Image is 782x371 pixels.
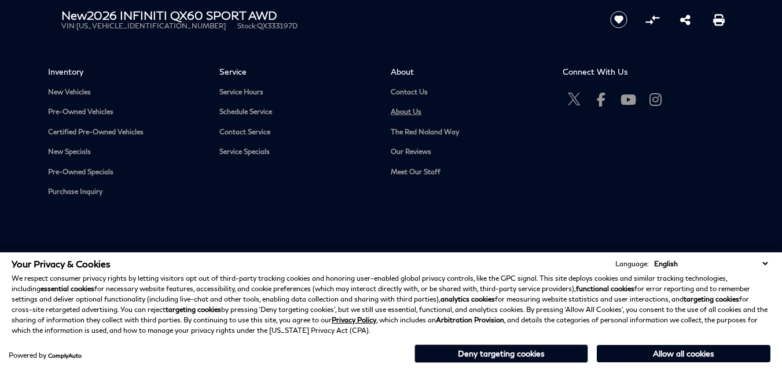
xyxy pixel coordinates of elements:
[563,88,586,111] a: Open Twitter in a new window
[576,284,634,293] strong: functional cookies
[644,88,667,111] a: Open Instagram in a new window
[332,315,376,324] a: Privacy Policy
[590,88,613,111] a: Open Facebook in a new window
[48,168,202,177] a: Pre-Owned Specials
[391,88,545,97] a: Contact Us
[61,9,591,21] h1: 2026 INFINITI QX60 SPORT AWD
[644,11,661,28] button: Compare Vehicle
[684,295,739,303] strong: targeting cookies
[237,21,257,30] span: Stock:
[219,88,373,97] a: Service Hours
[61,8,87,22] strong: New
[61,21,76,30] span: VIN:
[617,88,640,111] a: Open Youtube-play in a new window
[563,67,717,76] span: Connect With Us
[48,88,202,97] a: New Vehicles
[219,67,373,76] span: Service
[597,345,770,362] button: Allow all cookies
[48,352,82,359] a: ComplyAuto
[48,108,202,116] a: Pre-Owned Vehicles
[713,13,725,27] a: Print this New 2026 INFINITI QX60 SPORT AWD
[48,128,202,137] a: Certified Pre-Owned Vehicles
[615,260,649,267] div: Language:
[391,67,545,76] span: About
[440,295,495,303] strong: analytics cookies
[391,168,545,177] a: Meet Our Staff
[41,284,94,293] strong: essential cookies
[680,13,691,27] a: Share this New 2026 INFINITI QX60 SPORT AWD
[606,10,632,29] button: Save vehicle
[651,258,770,269] select: Language Select
[436,315,504,324] strong: Arbitration Provision
[219,108,373,116] a: Schedule Service
[391,128,545,137] a: The Red Noland Way
[9,352,82,359] div: Powered by
[12,258,111,269] span: Your Privacy & Cookies
[414,344,588,363] button: Deny targeting cookies
[257,21,298,30] span: QX333197D
[76,21,226,30] span: [US_VEHICLE_IDENTIFICATION_NUMBER]
[12,273,770,336] p: We respect consumer privacy rights by letting visitors opt out of third-party tracking cookies an...
[48,188,202,196] a: Purchase Inquiry
[219,128,373,137] a: Contact Service
[166,305,221,314] strong: targeting cookies
[48,148,202,156] a: New Specials
[219,148,373,156] a: Service Specials
[391,108,545,116] a: About Us
[391,148,545,156] a: Our Reviews
[48,67,202,76] span: Inventory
